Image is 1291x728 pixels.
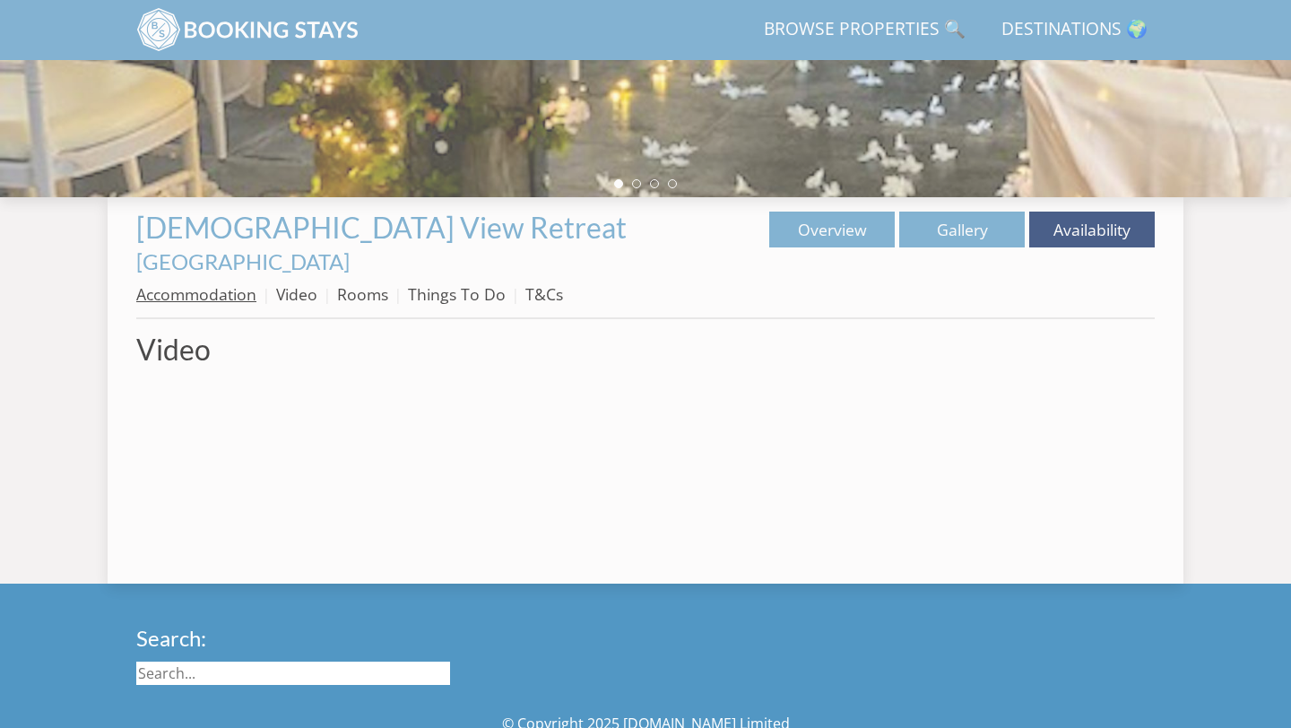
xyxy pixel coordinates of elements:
[1029,212,1155,247] a: Availability
[136,334,1155,365] a: Video
[757,10,973,50] a: Browse Properties 🔍
[899,212,1025,247] a: Gallery
[136,662,450,685] input: Search...
[769,212,895,247] a: Overview
[525,283,563,305] a: T&Cs
[136,210,627,245] span: [DEMOGRAPHIC_DATA] View Retreat
[337,283,388,305] a: Rooms
[136,283,256,305] a: Accommodation
[136,627,450,650] h3: Search:
[408,283,506,305] a: Things To Do
[136,210,632,245] a: [DEMOGRAPHIC_DATA] View Retreat
[276,283,317,305] a: Video
[136,7,360,52] img: BookingStays
[136,248,350,274] a: [GEOGRAPHIC_DATA]
[994,10,1155,50] a: Destinations 🌍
